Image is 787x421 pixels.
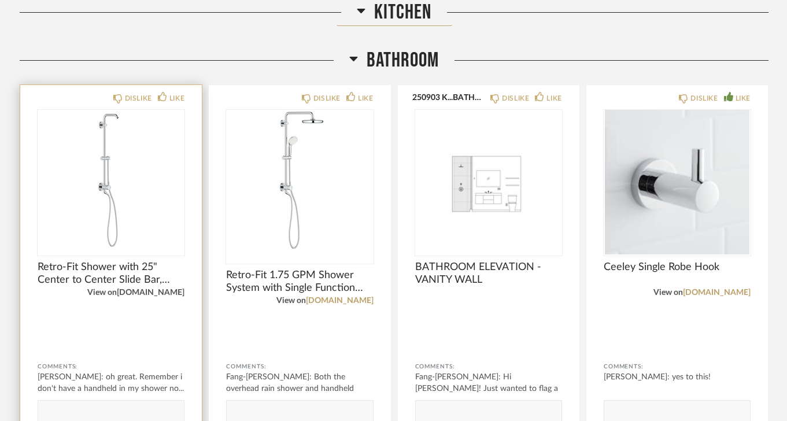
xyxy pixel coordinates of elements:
[604,371,751,383] div: [PERSON_NAME]: yes to this!
[226,110,373,254] div: 0
[313,93,341,104] div: DISLIKE
[546,93,561,104] div: LIKE
[604,110,751,254] img: undefined
[502,93,529,104] div: DISLIKE
[604,261,751,274] span: Ceeley Single Robe Hook
[653,289,683,297] span: View on
[683,289,751,297] a: [DOMAIN_NAME]
[226,361,373,372] div: Comments:
[169,93,184,104] div: LIKE
[306,297,374,305] a: [DOMAIN_NAME]
[125,93,152,104] div: DISLIKE
[415,110,562,254] img: undefined
[226,110,373,254] img: undefined
[415,361,562,372] div: Comments:
[38,261,184,286] span: Retro-Fit Shower with 25" Center to Center Slide Bar, Standard Shower Arm, and Hose
[226,269,373,294] span: Retro-Fit 1.75 GPM Shower System with Single Function Rain Shower Head, Slide Bar, Multi Function...
[276,297,306,305] span: View on
[415,261,562,286] span: BATHROOM ELEVATION - VANITY WALL
[367,48,439,73] span: Bathroom
[690,93,718,104] div: DISLIKE
[38,110,184,254] img: undefined
[358,93,373,104] div: LIKE
[604,361,751,372] div: Comments:
[38,371,184,394] div: [PERSON_NAME]: oh great. Remember i don't have a handheld in my shower no...
[412,93,486,102] button: 250903 K...BATHROOM.pdf
[117,289,184,297] a: [DOMAIN_NAME]
[415,371,562,406] div: Fang-[PERSON_NAME]: Hi [PERSON_NAME]! Just wanted to flag a couple of items we’ll need to purc...
[38,361,184,372] div: Comments:
[87,289,117,297] span: View on
[736,93,751,104] div: LIKE
[226,371,373,406] div: Fang-[PERSON_NAME]: Both the overhead rain shower and handheld showerheads can...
